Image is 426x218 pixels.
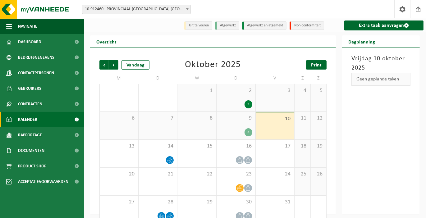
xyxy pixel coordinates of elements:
span: Vorige [99,60,109,70]
span: 21 [142,171,174,178]
span: 25 [298,171,307,178]
span: Kalender [18,112,37,127]
a: Extra taak aanvragen [344,20,424,30]
span: 10-912460 - PROVINCIAAL GROENDOMEIN MECHELEN - MECHELEN [82,5,190,14]
span: Contactpersonen [18,65,54,81]
td: Z [311,73,327,84]
span: Gebruikers [18,81,41,96]
span: Navigatie [18,19,37,34]
span: 3 [259,87,291,94]
li: Afgewerkt [215,21,239,30]
span: 7 [142,115,174,122]
span: 22 [181,171,213,178]
span: Print [311,63,322,68]
li: Uit te voeren [184,21,212,30]
li: Non-conformiteit [290,21,324,30]
h2: Overzicht [90,35,123,48]
span: 29 [181,199,213,206]
div: 3 [245,128,252,136]
span: Dashboard [18,34,41,50]
span: 1 [181,87,213,94]
span: 26 [314,171,323,178]
span: 10-912460 - PROVINCIAAL GROENDOMEIN MECHELEN - MECHELEN [82,5,191,14]
div: 2 [245,100,252,108]
span: 13 [103,143,135,150]
span: 20 [103,171,135,178]
div: Vandaag [121,60,149,70]
span: 30 [220,199,252,206]
li: Afgewerkt en afgemeld [242,21,286,30]
span: 2 [220,87,252,94]
td: W [177,73,217,84]
span: Volgende [109,60,118,70]
span: 17 [259,143,291,150]
h2: Dagplanning [342,35,381,48]
span: 15 [181,143,213,150]
td: V [256,73,295,84]
span: Acceptatievoorwaarden [18,174,68,189]
span: 11 [298,115,307,122]
a: Print [306,60,327,70]
span: 12 [314,115,323,122]
span: 10 [259,116,291,122]
td: M [99,73,139,84]
span: 28 [142,199,174,206]
td: Z [295,73,310,84]
span: Rapportage [18,127,42,143]
div: Geen geplande taken [351,73,410,86]
span: Product Shop [18,158,46,174]
span: 27 [103,199,135,206]
td: D [139,73,178,84]
span: 31 [259,199,291,206]
span: Contracten [18,96,42,112]
span: Documenten [18,143,44,158]
span: Bedrijfsgegevens [18,50,54,65]
span: 19 [314,143,323,150]
span: 4 [298,87,307,94]
h3: Vrijdag 10 oktober 2025 [351,54,410,73]
div: Oktober 2025 [185,60,241,70]
span: 24 [259,171,291,178]
span: 5 [314,87,323,94]
span: 9 [220,115,252,122]
span: 16 [220,143,252,150]
td: D [217,73,256,84]
span: 6 [103,115,135,122]
span: 18 [298,143,307,150]
span: 8 [181,115,213,122]
span: 23 [220,171,252,178]
span: 14 [142,143,174,150]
